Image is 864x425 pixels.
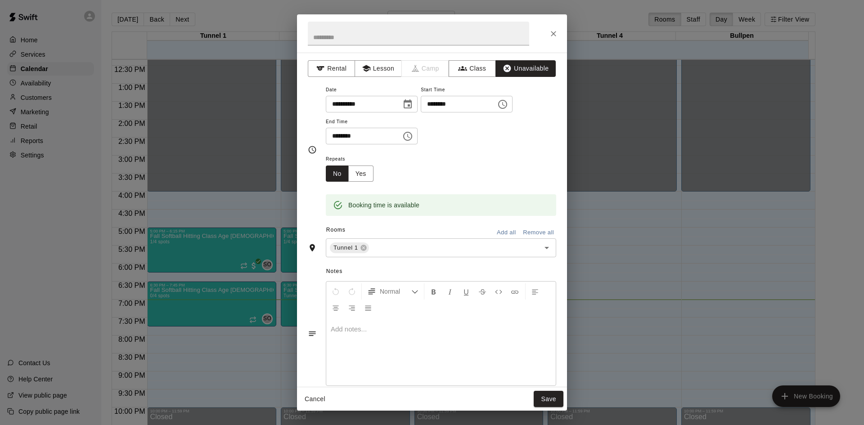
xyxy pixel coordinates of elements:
[308,329,317,338] svg: Notes
[330,242,369,253] div: Tunnel 1
[449,60,496,77] button: Class
[348,166,373,182] button: Yes
[521,226,556,240] button: Remove all
[402,60,449,77] span: Camps can only be created in the Services page
[326,166,349,182] button: No
[442,283,458,300] button: Format Italics
[355,60,402,77] button: Lesson
[344,283,360,300] button: Redo
[399,95,417,113] button: Choose date, selected date is Sep 15, 2025
[326,264,556,279] span: Notes
[492,226,521,240] button: Add all
[301,391,329,407] button: Cancel
[326,166,373,182] div: outlined button group
[330,243,362,252] span: Tunnel 1
[360,300,376,316] button: Justify Align
[494,95,512,113] button: Choose time, selected time is 8:00 PM
[527,283,543,300] button: Left Align
[326,116,418,128] span: End Time
[534,391,563,407] button: Save
[459,283,474,300] button: Format Underline
[328,300,343,316] button: Center Align
[540,242,553,254] button: Open
[326,227,346,233] span: Rooms
[326,153,381,166] span: Repeats
[348,197,419,213] div: Booking time is available
[308,243,317,252] svg: Rooms
[308,60,355,77] button: Rental
[380,287,411,296] span: Normal
[328,283,343,300] button: Undo
[426,283,441,300] button: Format Bold
[364,283,422,300] button: Formatting Options
[326,84,418,96] span: Date
[545,26,562,42] button: Close
[495,60,556,77] button: Unavailable
[421,84,513,96] span: Start Time
[475,283,490,300] button: Format Strikethrough
[344,300,360,316] button: Right Align
[399,127,417,145] button: Choose time, selected time is 10:00 PM
[491,283,506,300] button: Insert Code
[507,283,522,300] button: Insert Link
[308,145,317,154] svg: Timing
